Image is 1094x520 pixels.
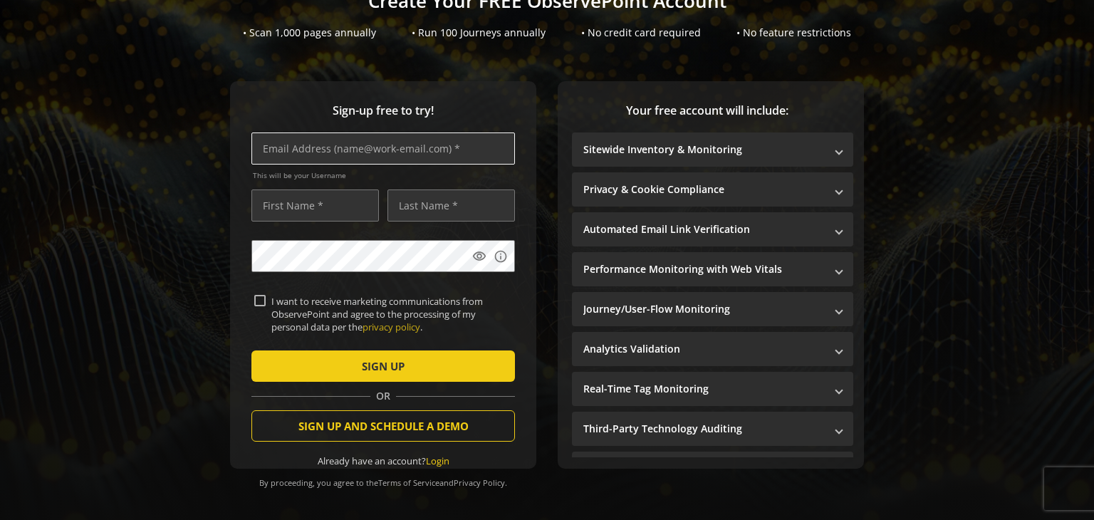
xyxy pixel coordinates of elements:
[494,249,508,264] mat-icon: info
[572,452,853,486] mat-expansion-panel-header: Global Site Auditing
[572,212,853,246] mat-expansion-panel-header: Automated Email Link Verification
[253,170,515,180] span: This will be your Username
[572,292,853,326] mat-expansion-panel-header: Journey/User-Flow Monitoring
[37,37,161,48] div: Domaine: [DOMAIN_NAME]
[583,342,825,356] mat-panel-title: Analytics Validation
[572,172,853,207] mat-expansion-panel-header: Privacy & Cookie Compliance
[583,302,825,316] mat-panel-title: Journey/User-Flow Monitoring
[472,249,486,264] mat-icon: visibility
[583,262,825,276] mat-panel-title: Performance Monitoring with Web Vitals
[251,132,515,165] input: Email Address (name@work-email.com) *
[378,477,439,488] a: Terms of Service
[454,477,505,488] a: Privacy Policy
[583,142,825,157] mat-panel-title: Sitewide Inventory & Monitoring
[583,382,825,396] mat-panel-title: Real-Time Tag Monitoring
[40,23,70,34] div: v 4.0.25
[583,422,825,436] mat-panel-title: Third-Party Technology Auditing
[572,132,853,167] mat-expansion-panel-header: Sitewide Inventory & Monitoring
[58,90,69,101] img: tab_domain_overview_orange.svg
[736,26,851,40] div: • No feature restrictions
[583,222,825,236] mat-panel-title: Automated Email Link Verification
[572,332,853,366] mat-expansion-panel-header: Analytics Validation
[23,37,34,48] img: website_grey.svg
[251,454,515,468] div: Already have an account?
[572,252,853,286] mat-expansion-panel-header: Performance Monitoring with Web Vitals
[370,389,396,403] span: OR
[73,91,110,100] div: Domaine
[412,26,546,40] div: • Run 100 Journeys annually
[251,410,515,442] button: SIGN UP AND SCHEDULE A DEMO
[251,103,515,119] span: Sign-up free to try!
[266,295,512,334] label: I want to receive marketing communications from ObservePoint and agree to the processing of my pe...
[251,468,515,488] div: By proceeding, you agree to the and .
[426,454,449,467] a: Login
[162,90,173,101] img: tab_keywords_by_traffic_grey.svg
[23,23,34,34] img: logo_orange.svg
[298,413,469,439] span: SIGN UP AND SCHEDULE A DEMO
[572,103,843,119] span: Your free account will include:
[363,321,420,333] a: privacy policy
[251,189,379,222] input: First Name *
[362,353,405,379] span: SIGN UP
[243,26,376,40] div: • Scan 1,000 pages annually
[581,26,701,40] div: • No credit card required
[251,350,515,382] button: SIGN UP
[572,412,853,446] mat-expansion-panel-header: Third-Party Technology Auditing
[583,182,825,197] mat-panel-title: Privacy & Cookie Compliance
[177,91,218,100] div: Mots-clés
[387,189,515,222] input: Last Name *
[572,372,853,406] mat-expansion-panel-header: Real-Time Tag Monitoring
